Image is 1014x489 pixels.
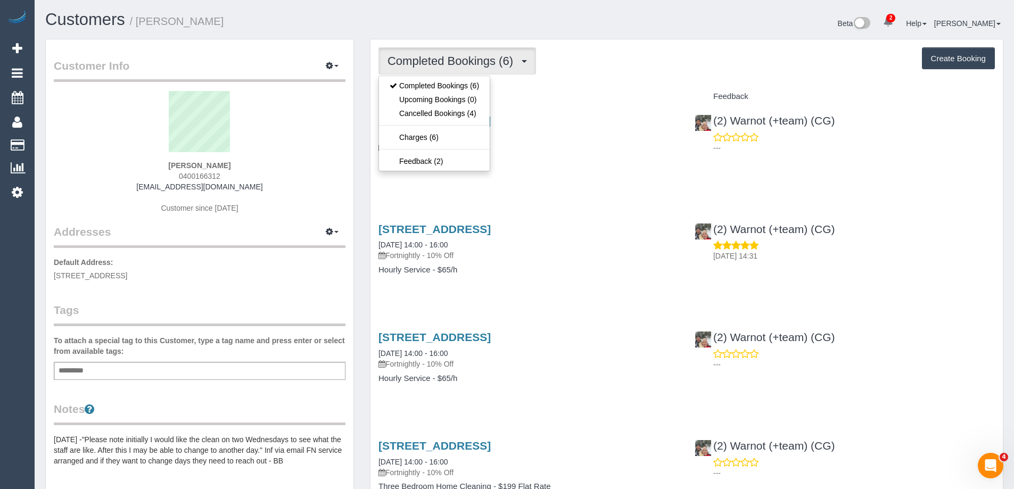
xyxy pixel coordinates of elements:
p: [DATE] 14:31 [713,251,995,261]
img: (2) Warnot (+team) (CG) [695,331,711,347]
a: [DATE] 14:00 - 16:00 [378,349,448,358]
a: Feedback (2) [379,154,490,168]
p: --- [713,468,995,478]
span: Customer since [DATE] [161,204,238,212]
img: New interface [853,17,870,31]
a: Help [906,19,927,28]
a: [DATE] 14:00 - 16:00 [378,241,448,249]
label: Default Address: [54,257,113,268]
span: Completed Bookings (6) [388,54,518,68]
a: (2) Warnot (+team) (CG) [695,114,835,127]
p: --- [713,143,995,153]
a: (2) Warnot (+team) (CG) [695,223,835,235]
strong: [PERSON_NAME] [168,161,230,170]
img: (2) Warnot (+team) (CG) [695,440,711,456]
a: [EMAIL_ADDRESS][DOMAIN_NAME] [136,183,262,191]
p: Fortnightly - 10% Off [378,142,679,153]
span: 4 [1000,453,1008,461]
h4: Service [378,92,679,101]
a: Completed Bookings (6) [379,79,490,93]
a: [STREET_ADDRESS] [378,331,491,343]
legend: Customer Info [54,58,345,82]
h4: Hourly Service - $65/h [378,374,679,383]
iframe: Intercom live chat [978,453,1003,478]
pre: [DATE] -"Please note initially I would like the clean on two Wednesdays to see what the staff are... [54,434,345,466]
a: (2) Warnot (+team) (CG) [695,331,835,343]
button: Create Booking [922,47,995,70]
label: To attach a special tag to this Customer, type a tag name and press enter or select from availabl... [54,335,345,357]
a: Beta [838,19,871,28]
h4: Feedback [695,92,995,101]
span: [STREET_ADDRESS] [54,271,127,280]
legend: Notes [54,401,345,425]
h4: Hourly Service - $65/h [378,266,679,275]
a: Upcoming Bookings (0) [379,93,490,106]
span: 0400166312 [179,172,220,180]
a: [STREET_ADDRESS] [378,223,491,235]
img: (2) Warnot (+team) (CG) [695,115,711,131]
a: [PERSON_NAME] [934,19,1001,28]
a: Cancelled Bookings (4) [379,106,490,120]
a: (2) Warnot (+team) (CG) [695,440,835,452]
span: 2 [886,14,895,22]
a: Customers [45,10,125,29]
p: Fortnightly - 10% Off [378,359,679,369]
a: Charges (6) [379,130,490,144]
p: --- [713,359,995,370]
small: / [PERSON_NAME] [130,15,224,27]
a: 2 [878,11,898,34]
img: (2) Warnot (+team) (CG) [695,223,711,239]
h4: Hourly Service - $65/h [378,157,679,166]
legend: Tags [54,302,345,326]
a: [STREET_ADDRESS] [378,440,491,452]
p: Fortnightly - 10% Off [378,250,679,261]
p: Fortnightly - 10% Off [378,467,679,478]
a: [DATE] 14:00 - 16:00 [378,458,448,466]
img: Automaid Logo [6,11,28,26]
button: Completed Bookings (6) [378,47,536,74]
